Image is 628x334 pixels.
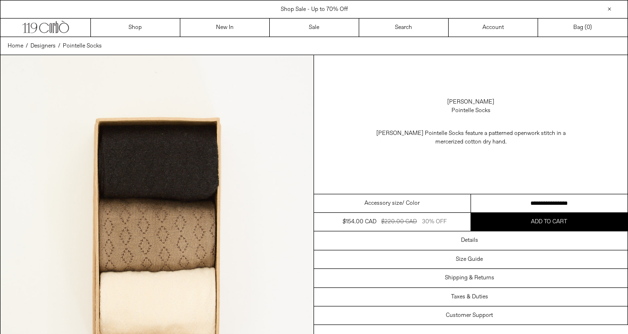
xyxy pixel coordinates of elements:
[447,98,494,106] a: [PERSON_NAME]
[587,23,592,32] span: )
[471,213,628,231] button: Add to cart
[538,19,628,37] a: Bag ()
[402,199,420,208] span: / Color
[451,106,491,115] div: Pointelle Socks
[58,42,60,50] span: /
[531,218,567,226] span: Add to cart
[26,42,28,50] span: /
[449,19,538,37] a: Account
[343,218,376,226] div: $154.00 CAD
[91,19,180,37] a: Shop
[8,42,23,50] a: Home
[456,256,483,263] h3: Size Guide
[180,19,270,37] a: New In
[381,218,417,226] div: $220.00 CAD
[422,218,447,226] div: 30% OFF
[30,42,56,50] a: Designers
[270,19,359,37] a: Sale
[445,275,494,281] h3: Shipping & Returns
[359,19,449,37] a: Search
[281,6,348,13] a: Shop Sale - Up to 70% Off
[587,24,590,31] span: 0
[63,42,102,50] a: Pointelle Socks
[364,199,402,208] span: Accessory size
[376,124,566,151] p: [PERSON_NAME] Pointelle Socks feature a patterned openwork stitch in a mercerized cotton dry hand.
[446,312,493,319] h3: Customer Support
[451,294,488,300] h3: Taxes & Duties
[461,237,478,244] h3: Details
